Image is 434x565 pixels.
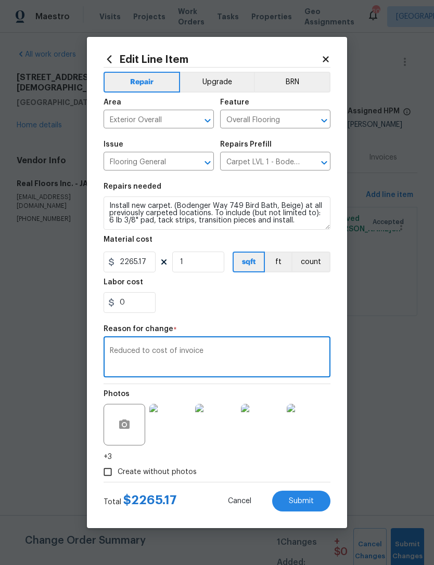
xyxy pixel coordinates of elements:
h5: Material cost [104,236,152,243]
h5: Photos [104,390,130,398]
span: $ 2265.17 [123,494,177,506]
button: Repair [104,72,180,93]
span: +3 [104,452,112,462]
h5: Feature [220,99,249,106]
button: Open [200,155,215,170]
button: count [291,252,330,272]
h5: Reason for change [104,325,173,333]
button: sqft [233,252,265,272]
span: Submit [289,497,314,505]
button: ft [265,252,291,272]
textarea: Install new carpet. (Bodenger Way 749 Bird Bath, Beige) at all previously carpeted locations. To ... [104,196,330,230]
button: Submit [272,491,330,511]
button: Open [200,113,215,128]
button: Open [317,113,331,128]
button: Cancel [211,491,268,511]
h5: Labor cost [104,279,143,286]
textarea: Reduced to cost of invoice [110,347,324,369]
span: Create without photos [118,467,197,478]
h2: Edit Line Item [104,54,321,65]
h5: Area [104,99,121,106]
button: BRN [254,72,330,93]
div: Total [104,495,177,507]
button: Open [317,155,331,170]
h5: Issue [104,141,123,148]
button: Upgrade [180,72,254,93]
h5: Repairs Prefill [220,141,272,148]
h5: Repairs needed [104,183,161,190]
span: Cancel [228,497,251,505]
